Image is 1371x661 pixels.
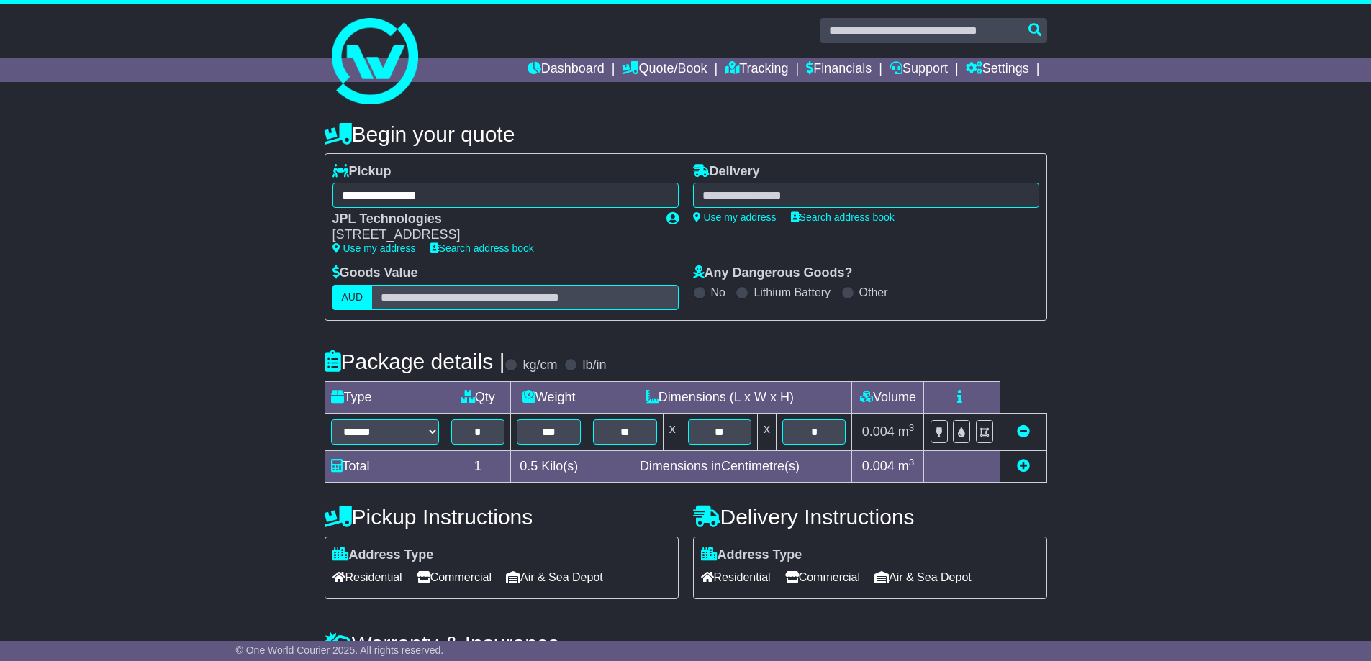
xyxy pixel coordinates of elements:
label: Other [859,286,888,299]
span: © One World Courier 2025. All rights reserved. [236,644,444,656]
td: x [758,413,777,450]
span: Air & Sea Depot [506,566,603,588]
h4: Package details | [325,350,505,373]
span: Commercial [417,566,492,588]
a: Use my address [693,211,777,223]
span: m [898,424,915,439]
label: Address Type [332,547,434,563]
span: 0.004 [862,424,895,439]
h4: Begin your quote [325,122,1047,146]
td: x [663,413,682,450]
a: Support [890,58,948,82]
a: Tracking [725,58,788,82]
td: Dimensions in Centimetre(s) [587,450,852,482]
td: Qty [445,381,511,413]
label: Lithium Battery [754,286,831,299]
span: 0.5 [520,459,538,473]
h4: Delivery Instructions [693,505,1047,529]
sup: 3 [909,422,915,433]
a: Search address book [430,242,534,254]
td: Dimensions (L x W x H) [587,381,852,413]
span: Residential [701,566,771,588]
td: Type [325,381,445,413]
a: Financials [806,58,872,82]
span: Commercial [785,566,860,588]
label: Delivery [693,164,760,180]
td: Weight [511,381,587,413]
sup: 3 [909,457,915,468]
a: Remove this item [1017,424,1030,439]
h4: Warranty & Insurance [325,632,1047,655]
label: AUD [332,285,373,310]
span: 0.004 [862,459,895,473]
label: Any Dangerous Goods? [693,265,853,281]
div: JPL Technologies [332,211,652,227]
label: Goods Value [332,265,418,281]
td: Volume [852,381,924,413]
div: [STREET_ADDRESS] [332,227,652,243]
td: Total [325,450,445,482]
td: Kilo(s) [511,450,587,482]
h4: Pickup Instructions [325,505,679,529]
label: kg/cm [522,357,557,373]
label: Address Type [701,547,802,563]
a: Search address book [791,211,895,223]
span: Residential [332,566,402,588]
label: Pickup [332,164,392,180]
a: Dashboard [528,58,605,82]
td: 1 [445,450,511,482]
span: Air & Sea Depot [874,566,972,588]
span: m [898,459,915,473]
a: Quote/Book [622,58,707,82]
a: Settings [966,58,1029,82]
label: lb/in [582,357,606,373]
a: Use my address [332,242,416,254]
a: Add new item [1017,459,1030,473]
label: No [711,286,725,299]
